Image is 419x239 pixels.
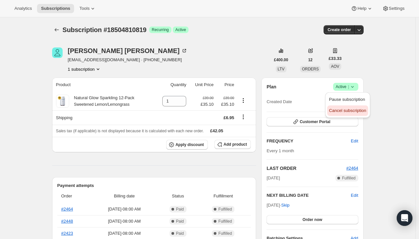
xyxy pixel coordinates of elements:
[176,207,184,212] span: Paid
[176,231,184,236] span: Paid
[68,47,188,54] div: [PERSON_NAME] [PERSON_NAME]
[61,219,73,224] a: #2448
[267,99,292,105] span: Created Date
[347,136,362,146] button: Edit
[267,117,358,126] button: Customer Portal
[224,115,234,120] span: £6.95
[267,148,294,153] span: Every 1 month
[52,78,155,92] th: Product
[69,95,134,108] div: Natural Glow Sparkling 12-Pack
[52,25,61,34] button: Subscriptions
[154,78,188,92] th: Quantity
[267,165,346,172] h2: LAST ORDER
[281,202,289,209] span: Skip
[14,6,32,11] span: Analytics
[37,4,74,13] button: Subscriptions
[214,140,251,149] button: Add product
[63,26,147,33] span: Subscription #18504810819
[75,4,100,13] button: Tools
[302,67,319,71] span: ORDERS
[61,207,73,211] a: #2464
[327,94,368,105] button: Pause subscription
[217,101,234,108] span: £35.10
[79,6,90,11] span: Tools
[267,83,276,90] h2: Plan
[342,175,355,181] span: Fulfilled
[267,215,358,224] button: Order now
[57,189,90,203] th: Order
[329,108,366,113] span: Cancel subscription
[210,128,223,133] span: £42.05
[238,97,249,104] button: Product actions
[68,66,101,72] button: Product actions
[41,6,70,11] span: Subscriptions
[238,113,249,120] button: Shipping actions
[300,119,330,124] span: Customer Portal
[201,101,214,108] span: £35.10
[218,231,232,236] span: Fulfilled
[188,78,215,92] th: Unit Price
[348,84,349,89] span: |
[270,55,292,64] button: £400.00
[277,200,293,211] button: Skip
[223,96,234,100] small: £39.00
[331,64,339,69] span: AOV
[160,193,195,199] span: Status
[10,4,36,13] button: Analytics
[56,95,69,108] img: product img
[389,6,405,11] span: Settings
[92,206,156,212] span: [DATE] · 08:00 AM
[74,102,130,107] small: Sweetened Lemon/Lemongrass
[57,182,251,189] h2: Payment attempts
[218,207,232,212] span: Fulfilled
[346,166,358,171] a: #2464
[152,27,169,32] span: Recurring
[303,217,322,222] span: Order now
[199,193,247,199] span: Fulfillment
[347,4,377,13] button: Help
[378,4,409,13] button: Settings
[274,57,288,63] span: £400.00
[92,230,156,237] span: [DATE] · 08:00 AM
[267,192,351,199] h2: NEXT BILLING DATE
[52,110,155,125] th: Shipping
[324,25,355,34] button: Create order
[267,175,280,181] span: [DATE]
[203,96,213,100] small: £39.00
[61,231,73,236] a: #2423
[327,105,368,116] button: Cancel subscription
[329,55,342,62] span: £33.33
[166,140,208,150] button: Apply discount
[224,142,247,147] span: Add product
[215,78,236,92] th: Price
[176,219,184,224] span: Paid
[336,83,356,90] span: Active
[308,57,312,63] span: 12
[175,142,204,147] span: Apply discount
[52,47,63,58] span: Michelle Hughes
[68,57,188,63] span: [EMAIL_ADDRESS][DOMAIN_NAME] · [PHONE_NUMBER]
[346,165,358,172] button: #2464
[351,138,358,144] span: Edit
[278,67,285,71] span: LTV
[357,6,366,11] span: Help
[329,97,365,102] span: Pause subscription
[267,203,289,208] span: [DATE] ·
[328,27,351,32] span: Create order
[92,218,156,225] span: [DATE] · 08:00 AM
[267,138,351,144] h2: FREQUENCY
[397,210,412,226] div: Open Intercom Messenger
[56,129,204,133] span: Sales tax (if applicable) is not displayed because it is calculated with each new order.
[304,55,316,64] button: 12
[218,219,232,224] span: Fulfilled
[175,27,186,32] span: Active
[92,193,156,199] span: Billing date
[351,192,358,199] button: Edit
